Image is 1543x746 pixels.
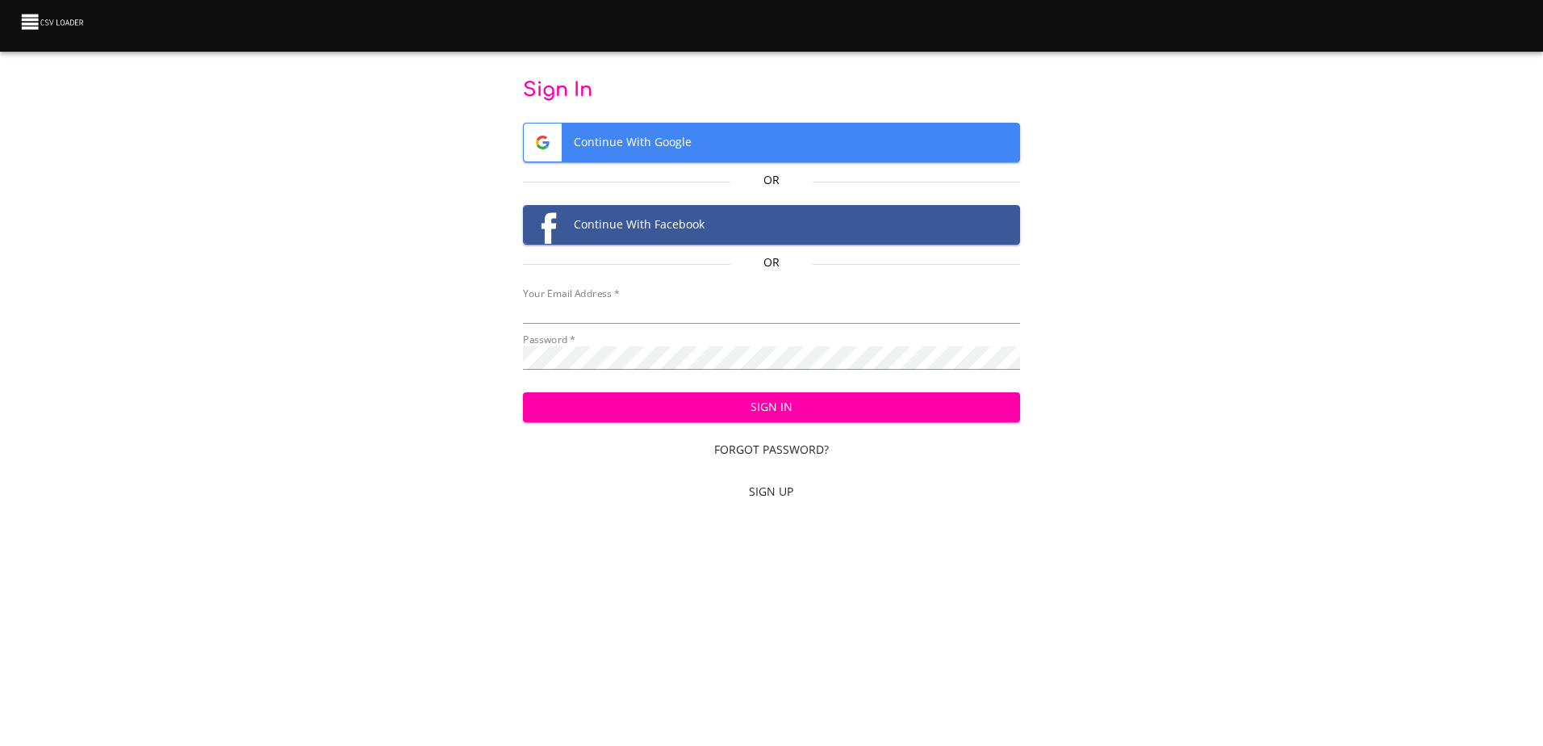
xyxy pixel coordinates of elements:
p: Or [730,172,813,188]
p: Or [730,254,813,270]
span: Continue With Google [524,124,1019,161]
a: Sign Up [523,477,1020,507]
button: Facebook logoContinue With Facebook [523,205,1020,245]
img: CSV Loader [19,10,87,33]
img: Facebook logo [524,206,562,244]
img: Google logo [524,124,562,161]
span: Sign Up [529,482,1014,502]
span: Continue With Facebook [524,206,1019,244]
label: Your Email Address [523,289,619,299]
button: Sign In [523,392,1020,422]
a: Forgot Password? [523,435,1020,465]
p: Sign In [523,78,1020,103]
span: Forgot Password? [529,440,1014,460]
span: Sign In [536,397,1007,417]
label: Password [523,335,575,345]
button: Google logoContinue With Google [523,123,1020,162]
